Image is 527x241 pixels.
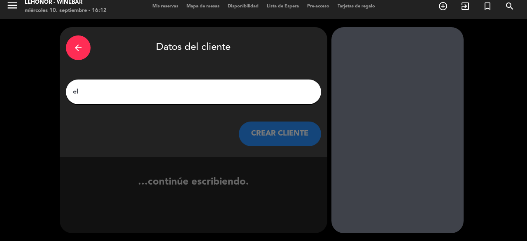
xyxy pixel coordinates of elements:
[239,122,321,146] button: CREAR CLIENTE
[72,86,315,98] input: Escriba nombre, correo electrónico o número de teléfono...
[25,7,107,15] div: miércoles 10. septiembre - 16:12
[224,4,263,9] span: Disponibilidad
[182,4,224,9] span: Mapa de mesas
[505,1,515,11] i: search
[438,1,448,11] i: add_circle_outline
[73,43,83,53] i: arrow_back
[263,4,303,9] span: Lista de Espera
[303,4,333,9] span: Pre-acceso
[333,4,379,9] span: Tarjetas de regalo
[148,4,182,9] span: Mis reservas
[60,174,327,205] div: …continúe escribiendo.
[483,1,492,11] i: turned_in_not
[66,33,321,62] div: Datos del cliente
[460,1,470,11] i: exit_to_app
